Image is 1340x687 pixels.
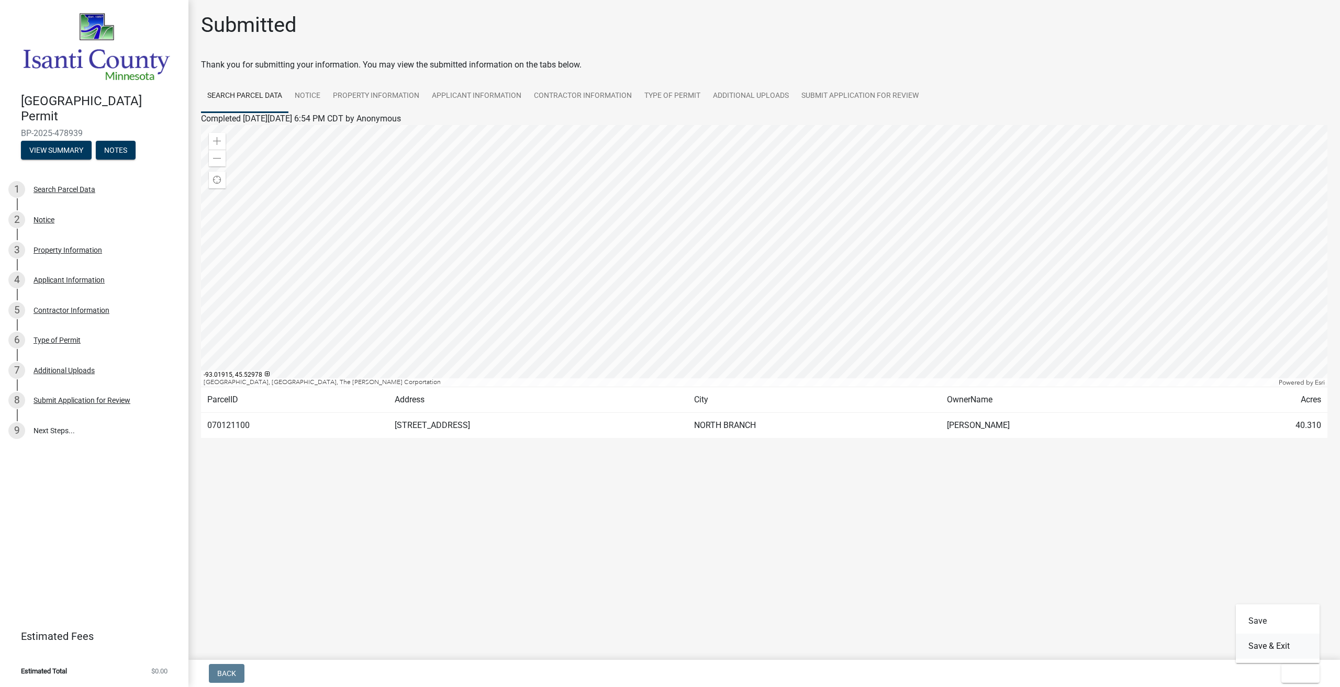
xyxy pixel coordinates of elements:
button: Exit [1281,664,1320,683]
a: Search Parcel Data [201,80,288,113]
div: 8 [8,392,25,409]
img: Isanti County, Minnesota [21,11,172,83]
div: 2 [8,211,25,228]
a: Applicant Information [426,80,528,113]
a: Additional Uploads [707,80,795,113]
td: NORTH BRANCH [688,413,941,438]
td: 070121100 [201,413,388,438]
div: Property Information [33,246,102,254]
td: Acres [1197,387,1327,413]
span: Exit [1290,669,1305,678]
div: Contractor Information [33,307,109,314]
td: City [688,387,941,413]
a: Submit Application for Review [795,80,925,113]
div: 1 [8,181,25,198]
button: Back [209,664,244,683]
div: 4 [8,272,25,288]
div: [GEOGRAPHIC_DATA], [GEOGRAPHIC_DATA], The [PERSON_NAME] Corportation [201,378,1276,387]
a: Type of Permit [638,80,707,113]
div: 3 [8,242,25,258]
div: Find my location [209,172,226,188]
span: $0.00 [151,668,167,674]
div: Search Parcel Data [33,186,95,193]
div: Notice [33,216,54,223]
button: Save & Exit [1236,634,1320,659]
a: Property Information [327,80,426,113]
div: 6 [8,332,25,348]
div: Applicant Information [33,276,105,284]
a: Esri [1315,379,1325,386]
div: 5 [8,302,25,319]
span: BP-2025-478939 [21,128,167,138]
td: 40.310 [1197,413,1327,438]
div: Thank you for submitting your information. You may view the submitted information on the tabs below. [201,59,1327,71]
td: OwnerName [941,387,1197,413]
div: Zoom out [209,150,226,166]
div: Exit [1236,604,1320,663]
div: Zoom in [209,133,226,150]
div: 9 [8,422,25,439]
div: Submit Application for Review [33,397,130,404]
button: View Summary [21,141,92,160]
div: Powered by [1276,378,1327,387]
td: Address [388,387,688,413]
div: Type of Permit [33,336,81,344]
span: Back [217,669,236,678]
button: Notes [96,141,136,160]
h1: Submitted [201,13,297,38]
td: [STREET_ADDRESS] [388,413,688,438]
div: Additional Uploads [33,367,95,374]
h4: [GEOGRAPHIC_DATA] Permit [21,94,180,124]
wm-modal-confirm: Notes [96,147,136,155]
td: ParcelID [201,387,388,413]
wm-modal-confirm: Summary [21,147,92,155]
a: Contractor Information [528,80,638,113]
td: [PERSON_NAME] [941,413,1197,438]
span: Completed [DATE][DATE] 6:54 PM CDT by Anonymous [201,114,401,123]
div: 7 [8,362,25,379]
button: Save [1236,609,1320,634]
a: Notice [288,80,327,113]
span: Estimated Total [21,668,67,674]
a: Estimated Fees [8,626,172,647]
